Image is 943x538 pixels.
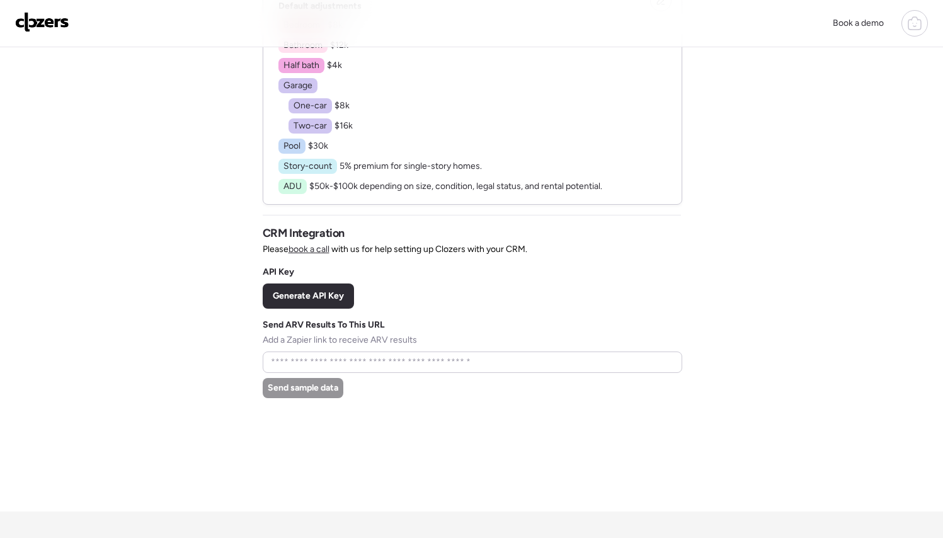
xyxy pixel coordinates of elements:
[340,161,482,171] span: 5% premium for single-story homes.
[283,79,312,92] span: Garage
[283,59,319,72] span: Half bath
[283,140,300,152] span: Pool
[263,266,294,278] h3: API Key
[309,181,602,192] span: $50k-$100k depending on size, condition, legal status, and rental potential.
[283,180,302,193] span: ADU
[294,120,327,132] span: Two-car
[289,244,329,255] a: book a call
[273,290,344,302] span: Generate API Key
[263,226,345,241] h3: CRM Integration
[327,60,342,71] span: $4k
[833,18,884,28] span: Book a demo
[15,12,69,32] img: Logo
[263,319,385,331] label: Send ARV Results To This URL
[263,334,417,346] span: Add a Zapier link to receive ARV results
[308,140,328,151] span: $30k
[334,100,350,111] span: $8k
[294,100,327,112] span: One-car
[268,382,338,394] span: Send sample data
[283,160,332,173] span: Story-count
[263,243,527,256] span: Please with us for help setting up Clozers with your CRM.
[334,120,353,131] span: $16k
